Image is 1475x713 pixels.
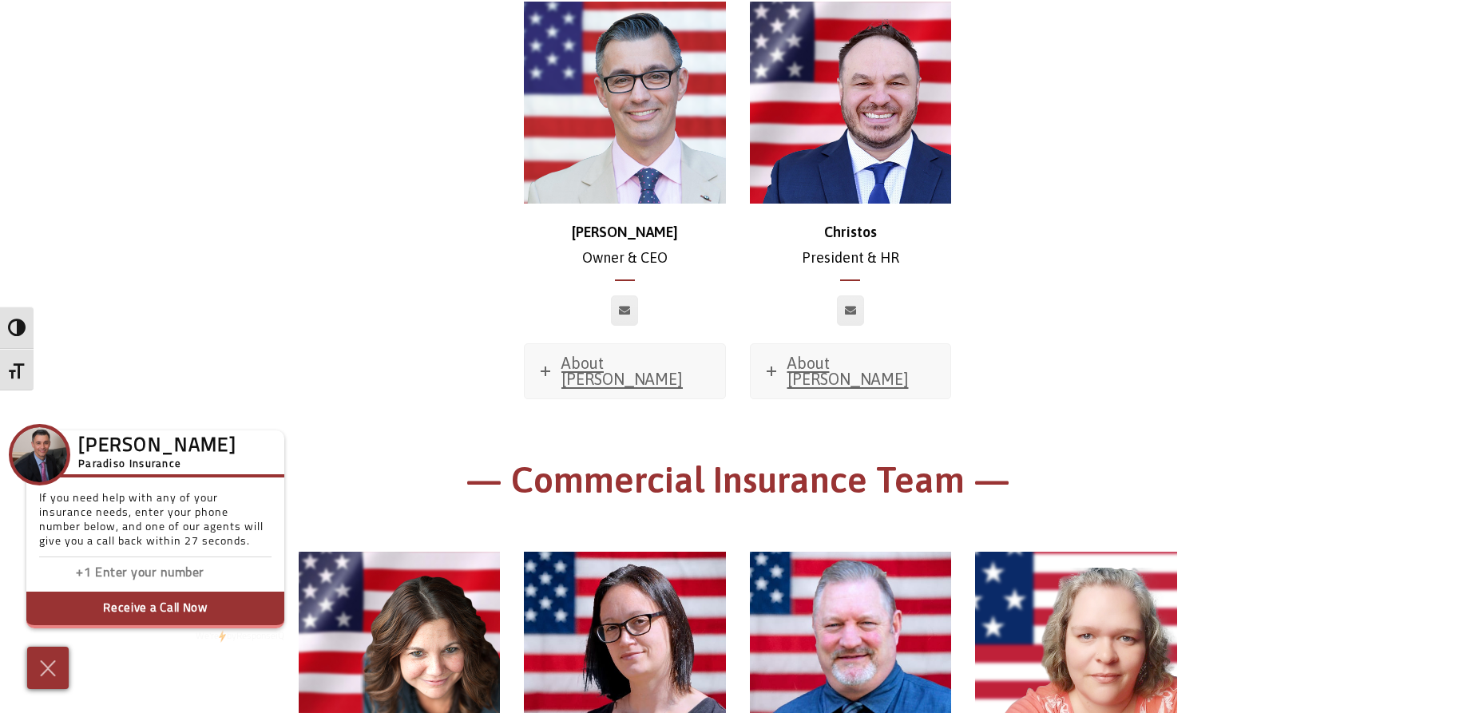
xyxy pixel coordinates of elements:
a: About [PERSON_NAME] [751,344,951,398]
img: Christos_500x500 [750,2,952,204]
p: If you need help with any of your insurance needs, enter your phone number below, and one of our ... [39,492,272,557]
a: About [PERSON_NAME] [525,344,725,398]
h5: Paradiso Insurance [78,456,236,473]
p: Owner & CEO [524,220,726,271]
h3: [PERSON_NAME] [78,440,236,454]
strong: Christos [824,224,877,240]
img: Company Icon [12,427,67,482]
img: chris-500x500 (1) [524,2,726,204]
button: Receive a Call Now [26,592,284,628]
span: About [PERSON_NAME] [787,354,909,388]
h1: — Commercial Insurance Team — [299,457,1177,512]
img: Powered by icon [219,630,226,643]
img: Cross icon [36,656,60,681]
strong: [PERSON_NAME] [572,224,678,240]
span: We're by [196,632,236,641]
span: About [PERSON_NAME] [561,354,683,388]
input: Enter country code [47,562,95,585]
a: We'rePowered by iconbyResponseiQ [196,632,284,641]
input: Enter phone number [95,562,255,585]
p: President & HR [750,220,952,271]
